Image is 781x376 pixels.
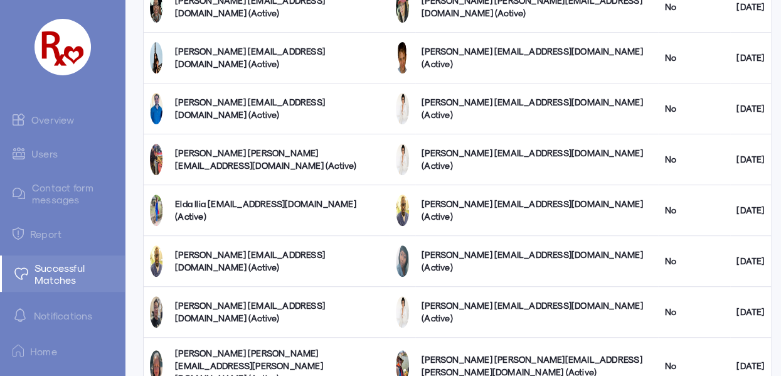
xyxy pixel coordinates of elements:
[175,147,383,172] div: [PERSON_NAME] [PERSON_NAME] [EMAIL_ADDRESS][DOMAIN_NAME] (Active)
[422,147,652,172] div: [PERSON_NAME] [EMAIL_ADDRESS][DOMAIN_NAME] (Active)
[422,96,652,121] div: [PERSON_NAME] [EMAIL_ADDRESS][DOMAIN_NAME] (Active)
[736,102,765,115] div: [DATE]
[13,308,28,323] img: notification-default-white.svg
[175,299,383,325] div: [PERSON_NAME] [EMAIL_ADDRESS][DOMAIN_NAME] (Active)
[664,1,724,13] div: No
[396,144,409,175] img: lbousonf2gu0us0lgnlt.jpg
[664,51,724,64] div: No
[150,42,163,73] img: d3hozx4cce2k3ws37dxs.jpg
[664,204,724,217] div: No
[14,267,28,280] img: matched.svg
[396,296,409,328] img: lbousonf2gu0us0lgnlt.jpg
[664,255,724,267] div: No
[396,93,409,124] img: lbousonf2gu0us0lgnlt.jpg
[13,345,24,357] img: ic-home.png
[150,195,163,226] img: bqyw3pcvq7u7qt03gnct.jpg
[422,249,652,274] div: [PERSON_NAME] [EMAIL_ADDRESS][DOMAIN_NAME] (Active)
[736,204,765,217] div: [DATE]
[422,45,652,70] div: [PERSON_NAME] [EMAIL_ADDRESS][DOMAIN_NAME] (Active)
[664,360,724,372] div: No
[664,306,724,318] div: No
[175,249,383,274] div: [PERSON_NAME] [EMAIL_ADDRESS][DOMAIN_NAME] (Active)
[396,42,409,73] img: r4t4hiwimrejemy3pvd2.jpg
[736,153,765,166] div: [DATE]
[175,198,383,223] div: Elda Ilia [EMAIL_ADDRESS][DOMAIN_NAME] (Active)
[422,299,652,325] div: [PERSON_NAME] [EMAIL_ADDRESS][DOMAIN_NAME] (Active)
[736,360,765,372] div: [DATE]
[664,153,724,166] div: No
[13,113,25,126] img: admin-ic-overview.svg
[13,148,25,159] img: admin-ic-users.svg
[664,102,724,115] div: No
[150,296,163,328] img: pjvyvowxrvuiatxqjqef.jpg
[13,227,24,240] img: admin-ic-report.svg
[736,255,765,267] div: [DATE]
[175,45,383,70] div: [PERSON_NAME] [EMAIL_ADDRESS][DOMAIN_NAME] (Active)
[150,93,163,124] img: nwtv2xxm2rlvwq4gwzp2.png
[150,144,163,175] img: mtlvuq0zgktuplmzmj6o.jpg
[396,195,409,226] img: gibrszc0djfcapskkpw8.jpg
[150,245,163,277] img: gibrszc0djfcapskkpw8.jpg
[736,51,765,64] div: [DATE]
[736,1,765,13] div: [DATE]
[422,198,652,223] div: [PERSON_NAME] [EMAIL_ADDRESS][DOMAIN_NAME] (Active)
[175,96,383,121] div: [PERSON_NAME] [EMAIL_ADDRESS][DOMAIN_NAME] (Active)
[396,245,409,277] img: cjdezkkbgsgvrbw8qlgi.jpg
[13,188,26,200] img: admin-ic-contact-message.svg
[736,306,765,318] div: [DATE]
